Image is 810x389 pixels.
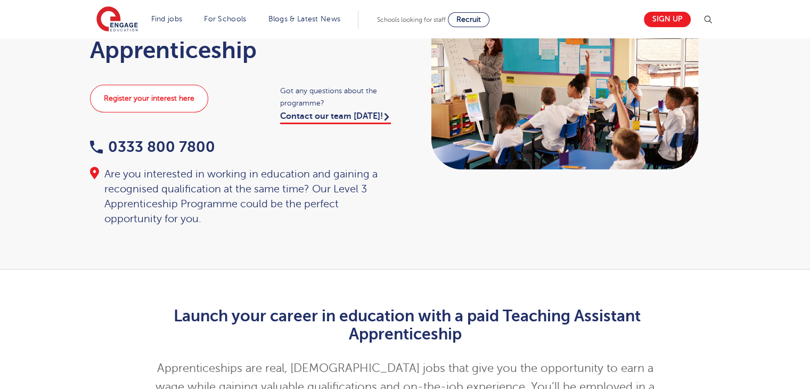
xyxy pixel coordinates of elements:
[204,15,246,23] a: For Schools
[96,6,138,33] img: Engage Education
[456,15,481,23] span: Recruit
[448,12,489,27] a: Recruit
[90,139,215,155] a: 0333 800 7800
[377,16,446,23] span: Schools looking for staff
[151,15,183,23] a: Find jobs
[90,167,395,226] div: Are you interested in working in education and gaining a recognised qualification at the same tim...
[644,12,691,27] a: Sign up
[173,307,640,343] span: Launch your career in education with a paid Teaching Assistant Apprenticeship
[280,85,395,109] span: Got any questions about the programme?
[268,15,341,23] a: Blogs & Latest News
[90,85,208,112] a: Register your interest here
[280,111,391,124] a: Contact our team [DATE]!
